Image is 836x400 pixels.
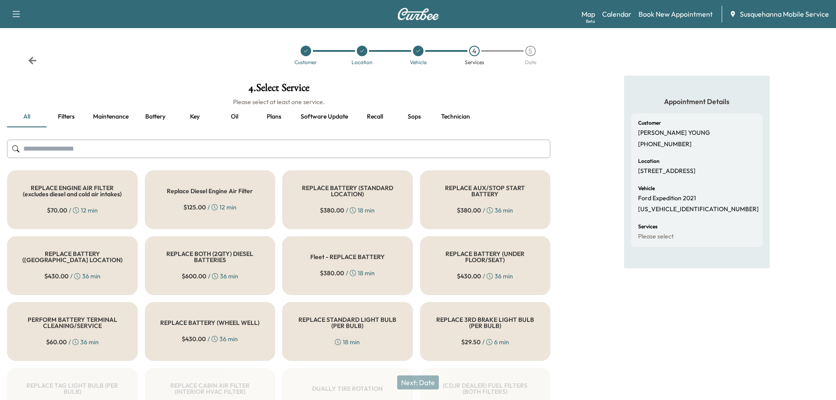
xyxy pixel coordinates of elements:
[457,272,513,281] div: / 36 min
[457,272,481,281] span: $ 430.00
[638,167,696,175] p: [STREET_ADDRESS]
[22,251,123,263] h5: REPLACE BATTERY ([GEOGRAPHIC_DATA] LOCATION)
[297,185,398,197] h5: REPLACE BATTERY (STANDARD LOCATION)
[159,251,261,263] h5: REPLACE BOTH (2QTY) DIESEL BATTERIES
[639,9,713,19] a: Book New Appointment
[7,106,550,127] div: basic tabs example
[182,335,206,343] span: $ 430.00
[44,272,100,281] div: / 36 min
[46,338,67,346] span: $ 60.00
[7,83,550,97] h1: 4 . Select Service
[395,106,434,127] button: Sops
[631,97,763,106] h5: Appointment Details
[215,106,254,127] button: Oil
[7,97,550,106] h6: Please select at least one service.
[465,60,484,65] div: Services
[254,106,294,127] button: Plans
[469,46,480,56] div: 4
[586,18,595,25] div: Beta
[434,317,536,329] h5: REPLACE 3RD BRAKE LIGHT BULB (PER BULB)
[410,60,427,65] div: Vehicle
[638,205,759,213] p: [US_VEHICLE_IDENTIFICATION_NUMBER]
[740,9,829,19] span: Susquehanna Mobile Service
[525,46,536,56] div: 5
[47,206,98,215] div: / 12 min
[320,206,375,215] div: / 18 min
[457,206,513,215] div: / 36 min
[294,106,355,127] button: Software update
[28,56,37,65] div: Back
[47,206,67,215] span: $ 70.00
[638,129,710,137] p: [PERSON_NAME] YOUNG
[44,272,68,281] span: $ 430.00
[46,338,99,346] div: / 36 min
[457,206,481,215] span: $ 380.00
[638,195,696,202] p: Ford Expedition 2021
[136,106,175,127] button: Battery
[581,9,595,19] a: MapBeta
[638,186,655,191] h6: Vehicle
[310,254,385,260] h5: Fleet - REPLACE BATTERY
[47,106,86,127] button: Filters
[320,206,344,215] span: $ 380.00
[22,317,123,329] h5: PERFORM BATTERY TERMINAL CLEANING/SERVICE
[175,106,215,127] button: Key
[434,185,536,197] h5: REPLACE AUX/STOP START BATTERY
[638,159,660,164] h6: Location
[434,251,536,263] h5: REPLACE BATTERY (UNDER FLOOR/SEAT)
[183,203,206,212] span: $ 125.00
[461,338,481,346] span: $ 29.50
[397,8,439,20] img: Curbee Logo
[182,335,238,343] div: / 36 min
[335,338,360,346] div: 18 min
[602,9,631,19] a: Calendar
[7,106,47,127] button: all
[525,60,536,65] div: Date
[297,317,398,329] h5: REPLACE STANDARD LIGHT BULB (PER BULB)
[320,269,344,277] span: $ 380.00
[434,106,477,127] button: Technician
[183,203,237,212] div: / 12 min
[638,224,657,229] h6: Services
[352,60,373,65] div: Location
[167,188,253,194] h5: Replace Diesel Engine Air Filter
[22,185,123,197] h5: REPLACE ENGINE AIR FILTER (excludes diesel and cold air intakes)
[182,272,238,281] div: / 36 min
[461,338,509,346] div: / 6 min
[86,106,136,127] button: Maintenance
[320,269,375,277] div: / 18 min
[638,120,661,126] h6: Customer
[160,320,259,326] h5: REPLACE BATTERY (WHEEL WELL)
[638,141,692,148] p: [PHONE_NUMBER]
[294,60,317,65] div: Customer
[638,233,674,241] p: Please select
[355,106,395,127] button: Recall
[182,272,206,281] span: $ 600.00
